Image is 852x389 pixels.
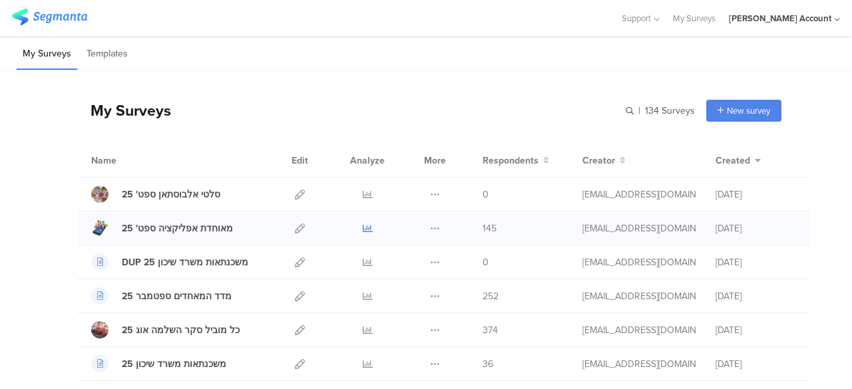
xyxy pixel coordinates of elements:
[582,255,696,269] div: afkar2005@gmail.com
[483,221,497,235] span: 145
[645,104,695,118] span: 134 Surveys
[91,355,226,372] a: משכנתאות משרד שיכון 25
[727,104,770,117] span: New survey
[582,154,615,168] span: Creator
[483,323,498,337] span: 374
[17,39,77,70] li: My Surveys
[483,357,493,371] span: 36
[122,289,232,303] div: מדד המאחדים ספטמבר 25
[622,12,651,25] span: Support
[91,287,232,305] a: מדד המאחדים ספטמבר 25
[729,12,831,25] div: [PERSON_NAME] Account
[636,104,642,118] span: |
[716,154,761,168] button: Created
[122,221,233,235] div: מאוחדת אפליקציה ספט' 25
[91,321,240,338] a: כל מוביל סקר השלמה אוג 25
[286,144,314,177] div: Edit
[122,255,248,269] div: DUP משכנתאות משרד שיכון 25
[716,357,795,371] div: [DATE]
[716,323,795,337] div: [DATE]
[12,9,87,25] img: segmanta logo
[77,99,171,122] div: My Surveys
[582,221,696,235] div: afkar2005@gmail.com
[582,154,626,168] button: Creator
[483,188,489,201] span: 0
[582,357,696,371] div: afkar2005@gmail.com
[582,188,696,201] div: afkar2005@gmail.com
[347,144,387,177] div: Analyze
[483,154,549,168] button: Respondents
[716,255,795,269] div: [DATE]
[122,323,240,337] div: כל מוביל סקר השלמה אוג 25
[91,219,233,237] a: מאוחדת אפליקציה ספט' 25
[483,289,499,303] span: 252
[81,39,134,70] li: Templates
[421,144,449,177] div: More
[582,323,696,337] div: afkar2005@gmail.com
[91,154,171,168] div: Name
[483,154,538,168] span: Respondents
[91,253,248,271] a: DUP משכנתאות משרד שיכון 25
[483,255,489,269] span: 0
[122,357,226,371] div: משכנתאות משרד שיכון 25
[716,221,795,235] div: [DATE]
[122,188,220,201] div: סלטי אלבוסתאן ספט' 25
[716,154,750,168] span: Created
[716,188,795,201] div: [DATE]
[91,186,220,203] a: סלטי אלבוסתאן ספט' 25
[582,289,696,303] div: afkar2005@gmail.com
[716,289,795,303] div: [DATE]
